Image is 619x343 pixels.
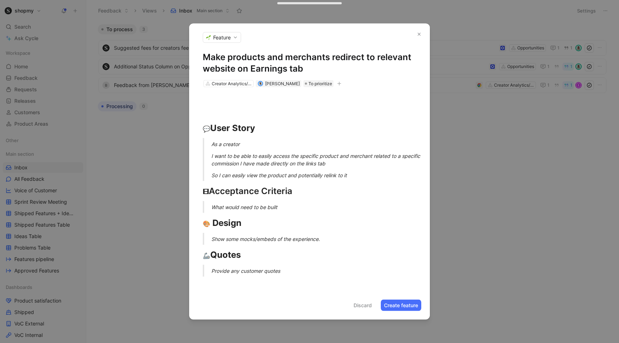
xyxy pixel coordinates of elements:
strong: User Story [210,123,255,133]
img: avatar [258,82,262,86]
em: What would need to be built [211,204,277,210]
img: 🌱 [206,35,211,40]
span: 🎞 [203,188,209,195]
button: Create feature [381,300,421,311]
span: To prioritize [308,80,332,87]
span: 💬 [203,125,210,132]
div: I want to be able to easily access the specific product and merchant related to a specific commis... [211,152,425,167]
div: As a creator [211,140,425,148]
div: Acceptance Criteria [203,185,416,198]
em: Show some mocks/embeds of the experience. [211,236,320,242]
h1: Make products and merchants redirect to relevant website on Earnings tab [203,52,416,74]
strong: Quotes [203,250,241,260]
span: 🎨 [203,220,210,227]
button: Discard [350,300,375,311]
div: To prioritize [303,80,334,87]
strong: Design [212,218,241,228]
div: Creator Analytics/Creator Earnings [212,80,252,87]
div: So I can easily view the product and potentially relink to it [211,171,425,179]
span: Feature [213,34,231,41]
span: [PERSON_NAME] [265,81,300,86]
em: Provide any customer quotes [211,268,280,274]
span: 🦾 [203,252,210,259]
